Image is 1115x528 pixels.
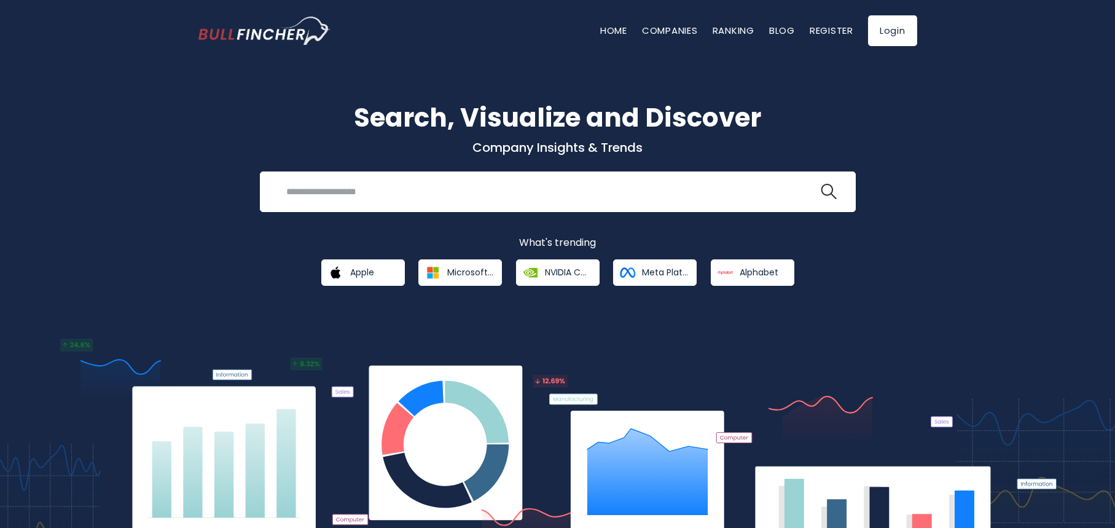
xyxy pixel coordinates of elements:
[545,267,591,278] span: NVIDIA Corporation
[769,24,795,37] a: Blog
[350,267,374,278] span: Apple
[713,24,754,37] a: Ranking
[198,98,917,137] h1: Search, Visualize and Discover
[613,259,697,286] a: Meta Platforms
[447,267,493,278] span: Microsoft Corporation
[516,259,600,286] a: NVIDIA Corporation
[711,259,794,286] a: Alphabet
[418,259,502,286] a: Microsoft Corporation
[198,17,331,45] a: Go to homepage
[198,17,331,45] img: bullfincher logo
[198,237,917,250] p: What's trending
[321,259,405,286] a: Apple
[868,15,917,46] a: Login
[810,24,853,37] a: Register
[198,140,917,156] p: Company Insights & Trends
[642,267,688,278] span: Meta Platforms
[821,184,837,200] img: search icon
[642,24,698,37] a: Companies
[600,24,627,37] a: Home
[740,267,778,278] span: Alphabet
